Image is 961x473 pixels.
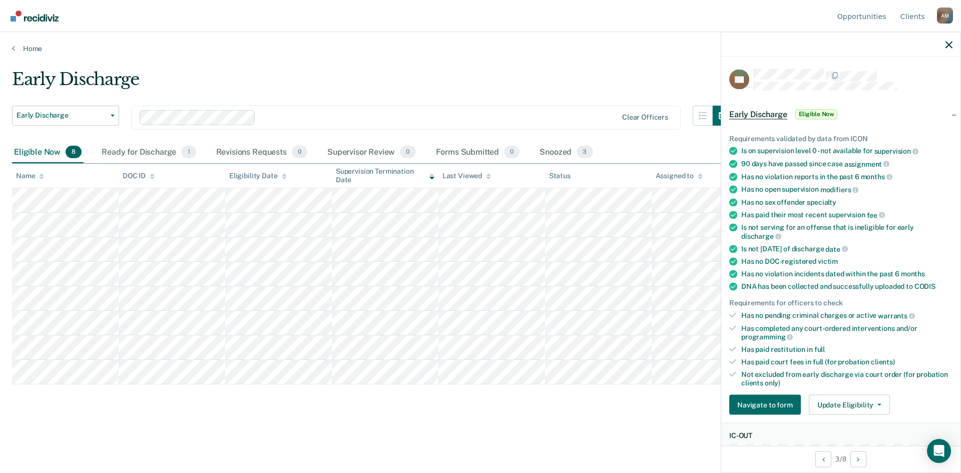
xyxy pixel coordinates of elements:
[729,134,952,143] div: Requirements validated by data from ICON
[16,172,44,180] div: Name
[656,172,703,180] div: Assigned to
[741,282,952,291] div: DNA has been collected and successfully uploaded to
[721,98,960,130] div: Early DischargeEligible Now
[741,159,952,168] div: 90 days have passed since case
[577,146,593,159] span: 3
[814,345,825,353] span: full
[795,109,838,119] span: Eligible Now
[181,146,196,159] span: 1
[741,357,952,366] div: Has paid court fees in full (for probation
[741,185,952,194] div: Has no open supervision
[741,232,781,240] span: discharge
[741,147,952,156] div: Is on supervision level 0 - not available for
[622,113,668,122] div: Clear officers
[765,378,780,386] span: only)
[729,395,805,415] a: Navigate to form link
[400,146,415,159] span: 0
[741,345,952,354] div: Has paid restitution in
[914,282,935,290] span: CODIS
[818,257,838,265] span: victim
[871,357,895,365] span: clients)
[741,257,952,266] div: Has no DOC-registered
[442,172,491,180] div: Last Viewed
[850,451,866,467] button: Next Opportunity
[214,142,309,164] div: Revisions Requests
[741,333,793,341] span: programming
[807,198,836,206] span: specialty
[325,142,418,164] div: Supervisor Review
[741,244,952,253] div: Is not [DATE] of discharge
[12,69,733,98] div: Early Discharge
[820,185,859,193] span: modifiers
[937,8,953,24] button: Profile dropdown button
[538,142,595,164] div: Snoozed
[901,270,925,278] span: months
[292,146,307,159] span: 0
[504,146,520,159] span: 0
[100,142,198,164] div: Ready for Discharge
[741,172,952,181] div: Has no violation reports in the past 6
[434,142,522,164] div: Forms Submitted
[937,8,953,24] div: A M
[721,445,960,472] div: 3 / 8
[729,109,787,119] span: Early Discharge
[741,370,952,387] div: Not excluded from early discharge via court order (for probation clients
[123,172,155,180] div: DOC ID
[741,198,952,206] div: Has no sex offender
[549,172,571,180] div: Status
[12,44,949,53] a: Home
[741,311,952,320] div: Has no pending criminal charges or active
[11,11,59,22] img: Recidiviz
[844,160,889,168] span: assignment
[729,431,952,440] dt: IC-OUT
[729,299,952,307] div: Requirements for officers to check
[741,210,952,219] div: Has paid their most recent supervision
[874,147,918,155] span: supervision
[729,395,801,415] button: Navigate to form
[741,270,952,278] div: Has no violation incidents dated within the past 6
[927,439,951,463] div: Open Intercom Messenger
[66,146,82,159] span: 8
[741,223,952,240] div: Is not serving for an offense that is ineligible for early
[861,173,892,181] span: months
[12,142,84,164] div: Eligible Now
[229,172,287,180] div: Eligibility Date
[878,311,915,319] span: warrants
[741,324,952,341] div: Has completed any court-ordered interventions and/or
[815,451,831,467] button: Previous Opportunity
[867,211,885,219] span: fee
[809,395,890,415] button: Update Eligibility
[825,245,847,253] span: date
[336,167,434,184] div: Supervision Termination Date
[17,111,107,120] span: Early Discharge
